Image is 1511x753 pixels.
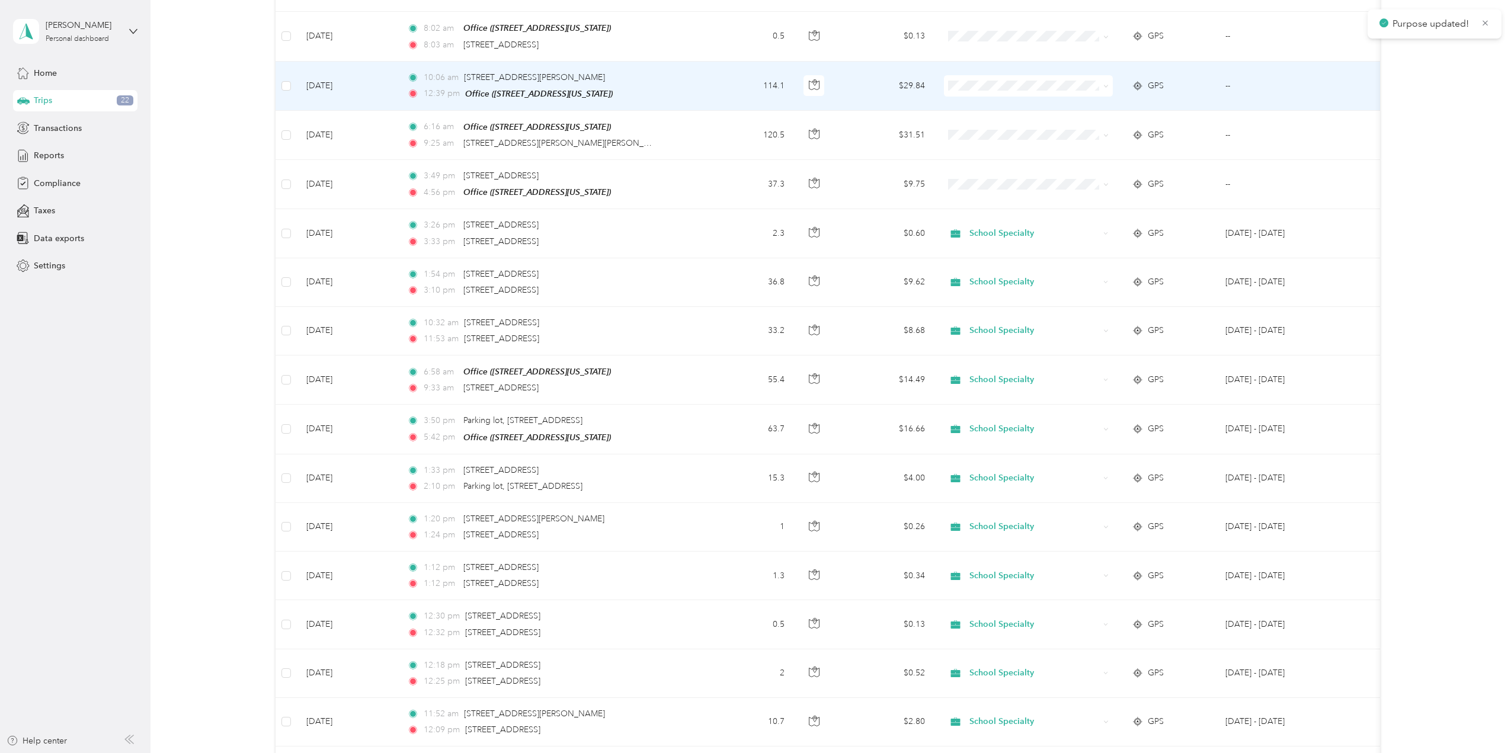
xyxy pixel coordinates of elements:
[969,667,1099,680] span: School Specialty
[841,160,934,209] td: $9.75
[463,514,604,524] span: [STREET_ADDRESS][PERSON_NAME]
[297,111,398,160] td: [DATE]
[1148,178,1164,191] span: GPS
[1445,687,1511,753] iframe: Everlance-gr Chat Button Frame
[465,89,613,98] span: Office ([STREET_ADDRESS][US_STATE])
[424,414,457,427] span: 3:50 pm
[706,649,794,698] td: 2
[424,316,459,329] span: 10:32 am
[424,528,457,541] span: 1:24 pm
[463,432,611,442] span: Office ([STREET_ADDRESS][US_STATE])
[706,600,794,649] td: 0.5
[46,19,120,31] div: [PERSON_NAME]
[1148,618,1164,631] span: GPS
[297,62,398,111] td: [DATE]
[841,405,934,454] td: $16.66
[1148,373,1164,386] span: GPS
[424,22,457,35] span: 8:02 am
[1216,454,1338,503] td: Sep 1 - 30, 2025
[424,675,460,688] span: 12:25 pm
[1148,275,1164,289] span: GPS
[706,12,794,61] td: 0.5
[1216,552,1338,600] td: Sep 1 - 30, 2025
[424,120,457,133] span: 6:16 am
[34,122,82,134] span: Transactions
[465,660,540,670] span: [STREET_ADDRESS]
[1216,111,1338,160] td: --
[706,405,794,454] td: 63.7
[1392,17,1472,31] p: Purpose updated!
[297,649,398,698] td: [DATE]
[424,137,457,150] span: 9:25 am
[424,480,457,493] span: 2:10 pm
[1148,129,1164,142] span: GPS
[7,735,67,747] button: Help center
[1148,715,1164,728] span: GPS
[297,454,398,503] td: [DATE]
[465,611,540,621] span: [STREET_ADDRESS]
[969,569,1099,582] span: School Specialty
[841,454,934,503] td: $4.00
[465,627,540,637] span: [STREET_ADDRESS]
[841,698,934,746] td: $2.80
[969,520,1099,533] span: School Specialty
[706,552,794,600] td: 1.3
[969,275,1099,289] span: School Specialty
[34,177,81,190] span: Compliance
[297,209,398,258] td: [DATE]
[1216,355,1338,405] td: Sep 1 - 30, 2025
[424,268,457,281] span: 1:54 pm
[34,259,65,272] span: Settings
[463,285,539,295] span: [STREET_ADDRESS]
[1148,30,1164,43] span: GPS
[1148,227,1164,240] span: GPS
[1216,698,1338,746] td: Sep 1 - 30, 2025
[841,503,934,552] td: $0.26
[424,626,460,639] span: 12:32 pm
[463,367,611,376] span: Office ([STREET_ADDRESS][US_STATE])
[1216,258,1338,307] td: Sep 1 - 30, 2025
[424,561,457,574] span: 1:12 pm
[969,715,1099,728] span: School Specialty
[969,373,1099,386] span: School Specialty
[1216,209,1338,258] td: Sep 1 - 30, 2025
[969,324,1099,337] span: School Specialty
[463,122,611,132] span: Office ([STREET_ADDRESS][US_STATE])
[424,219,457,232] span: 3:26 pm
[841,600,934,649] td: $0.13
[1148,422,1164,435] span: GPS
[424,284,457,297] span: 3:10 pm
[969,472,1099,485] span: School Specialty
[1148,520,1164,533] span: GPS
[424,659,460,672] span: 12:18 pm
[1148,324,1164,337] span: GPS
[34,67,57,79] span: Home
[706,209,794,258] td: 2.3
[463,481,582,491] span: Parking lot, [STREET_ADDRESS]
[1216,503,1338,552] td: Sep 1 - 30, 2025
[1216,62,1338,111] td: --
[297,258,398,307] td: [DATE]
[297,307,398,355] td: [DATE]
[424,707,459,720] span: 11:52 am
[1148,79,1164,92] span: GPS
[706,307,794,355] td: 33.2
[424,87,460,100] span: 12:39 pm
[465,676,540,686] span: [STREET_ADDRESS]
[463,187,611,197] span: Office ([STREET_ADDRESS][US_STATE])
[463,578,539,588] span: [STREET_ADDRESS]
[1216,12,1338,61] td: --
[841,307,934,355] td: $8.68
[1216,307,1338,355] td: Sep 1 - 30, 2025
[297,160,398,209] td: [DATE]
[706,160,794,209] td: 37.3
[463,220,539,230] span: [STREET_ADDRESS]
[1216,160,1338,209] td: --
[463,269,539,279] span: [STREET_ADDRESS]
[297,405,398,454] td: [DATE]
[34,149,64,162] span: Reports
[424,512,457,526] span: 1:20 pm
[969,618,1099,631] span: School Specialty
[424,723,460,736] span: 12:09 pm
